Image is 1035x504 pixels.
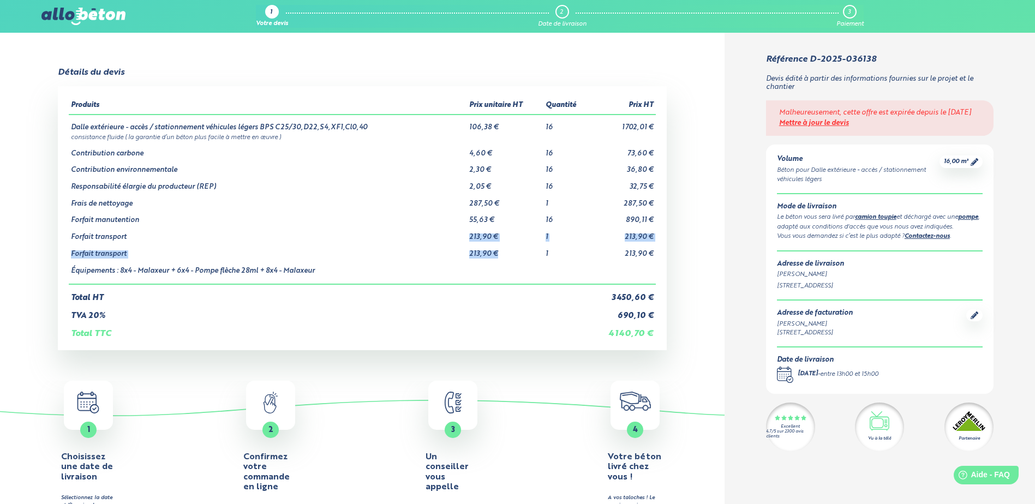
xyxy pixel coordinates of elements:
h4: Confirmez votre commande en ligne [243,452,298,493]
h4: Choisissez une date de livraison [61,452,116,482]
span: 3 [451,426,455,434]
div: Partenaire [959,435,980,442]
th: Quantité [543,97,590,115]
button: Mettre à jour le devis [779,119,849,128]
td: Total HT [69,284,590,303]
h4: Votre béton livré chez vous ! [608,452,662,482]
div: Adresse de livraison [777,260,983,268]
a: 2 Date de livraison [538,5,587,28]
div: [PERSON_NAME] [777,320,853,329]
div: [STREET_ADDRESS] [777,328,853,338]
td: 213,90 € [590,242,656,259]
td: Contribution carbone [69,141,467,158]
th: Prix unitaire HT [467,97,543,115]
img: allobéton [41,8,125,25]
a: 3 Paiement [836,5,864,28]
div: Détails du devis [58,68,124,77]
td: TVA 20% [69,303,590,321]
td: 890,11 € [590,208,656,225]
iframe: Help widget launcher [938,461,1023,492]
td: 16 [543,115,590,132]
span: 2 [268,426,273,434]
td: Équipements : 8x4 - Malaxeur + 6x4 - Pompe flèche 28ml + 8x4 - Malaxeur [69,259,467,285]
h4: Un conseiller vous appelle [426,452,480,493]
div: [DATE] [798,370,818,379]
th: Prix HT [590,97,656,115]
td: consistance fluide ( la garantie d’un béton plus facile à mettre en œuvre ) [69,132,655,141]
td: 213,90 € [590,225,656,242]
td: Responsabilité élargie du producteur (REP) [69,175,467,191]
td: Dalle extérieure - accès / stationnement véhicules légers BPS C25/30,D22,S4,XF1,Cl0,40 [69,115,467,132]
div: Malheureusement, cette offre est expirée depuis le [DATE] [779,109,980,117]
div: Date de livraison [777,356,878,364]
td: 1 702,01 € [590,115,656,132]
td: 16 [543,158,590,175]
td: 2,05 € [467,175,543,191]
td: 1 [543,225,590,242]
img: truck.c7a9816ed8b9b1312949.png [620,392,651,411]
div: Excellent [781,424,800,429]
th: Produits [69,97,467,115]
td: 213,90 € [467,225,543,242]
td: 3 450,60 € [590,284,656,303]
div: Paiement [836,21,864,28]
div: Vous vous demandez si c’est le plus adapté ? . [777,232,983,242]
p: Devis édité à partir des informations fournies sur le projet et le chantier [766,75,994,91]
div: 2 [560,9,563,16]
a: camion toupie [855,214,896,220]
span: 4 [633,426,638,434]
td: 287,50 € [590,191,656,208]
td: 4 140,70 € [590,320,656,339]
span: 1 [87,426,90,434]
div: - [798,370,878,379]
a: 1 Votre devis [256,5,288,28]
td: 16 [543,175,590,191]
div: 3 [848,9,851,16]
div: Vu à la télé [868,435,891,442]
td: 16 [543,208,590,225]
td: 16 [543,141,590,158]
td: Forfait transport [69,225,467,242]
div: entre 13h00 et 15h00 [820,370,878,379]
td: 32,75 € [590,175,656,191]
td: 287,50 € [467,191,543,208]
div: Adresse de facturation [777,309,853,317]
td: 213,90 € [467,242,543,259]
div: [PERSON_NAME] [777,270,983,279]
td: 73,60 € [590,141,656,158]
td: 36,80 € [590,158,656,175]
td: 690,10 € [590,303,656,321]
div: Référence D-2025-036138 [766,55,876,64]
div: Volume [777,155,940,164]
div: 1 [270,9,272,16]
div: Date de livraison [538,21,587,28]
div: Béton pour Dalle extérieure - accès / stationnement véhicules légers [777,166,940,184]
td: Forfait transport [69,242,467,259]
td: 106,38 € [467,115,543,132]
td: 1 [543,191,590,208]
div: Le béton vous sera livré par et déchargé avec une , adapté aux conditions d'accès que vous nous a... [777,213,983,232]
div: 4.7/5 sur 2300 avis clients [766,429,815,439]
td: 2,30 € [467,158,543,175]
div: Mode de livraison [777,203,983,211]
div: [STREET_ADDRESS] [777,281,983,291]
td: Contribution environnementale [69,158,467,175]
a: Contactez-nous [905,233,950,239]
td: Total TTC [69,320,590,339]
a: pompe [958,214,978,220]
td: 1 [543,242,590,259]
div: Votre devis [256,21,288,28]
td: Frais de nettoyage [69,191,467,208]
td: 55,63 € [467,208,543,225]
td: Forfait manutention [69,208,467,225]
td: 4,60 € [467,141,543,158]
